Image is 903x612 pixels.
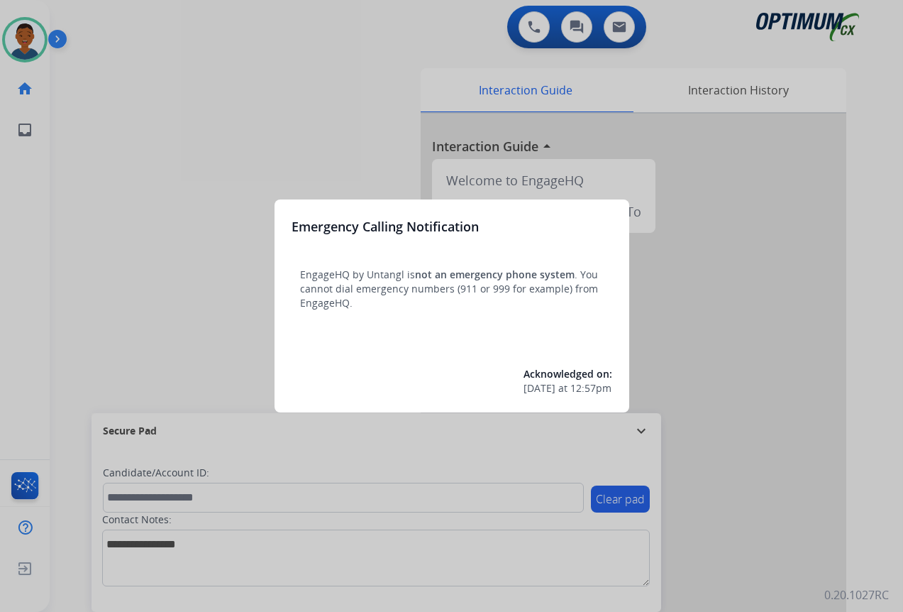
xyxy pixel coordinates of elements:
[570,381,611,395] span: 12:57pm
[292,217,479,236] h3: Emergency Calling Notification
[300,268,604,310] p: EngageHQ by Untangl is . You cannot dial emergency numbers (911 or 999 for example) from EngageHQ.
[415,268,575,281] span: not an emergency phone system
[824,586,889,603] p: 0.20.1027RC
[523,381,555,395] span: [DATE]
[523,381,612,395] div: at
[523,367,612,381] span: Acknowledged on:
